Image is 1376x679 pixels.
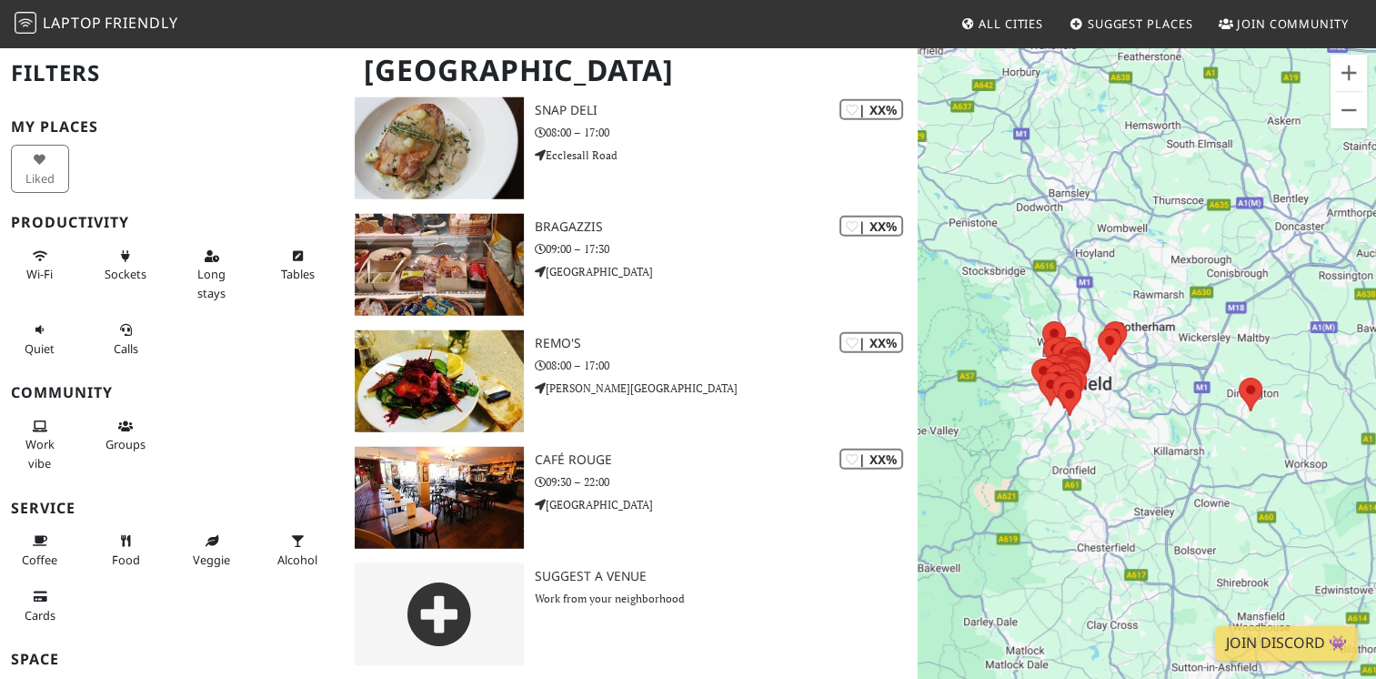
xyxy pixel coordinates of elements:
[11,384,333,401] h3: Community
[535,380,917,397] p: [PERSON_NAME][GEOGRAPHIC_DATA]
[97,526,156,574] button: Food
[355,563,524,665] img: gray-place-d2bdb4477600e061c01bd816cc0f2ef0cfcb1ca9e3ad78868dd16fb2af073a21.png
[11,651,333,668] h3: Space
[535,357,917,374] p: 08:00 – 17:00
[26,266,53,282] span: Stable Wi-Fi
[22,552,57,568] span: Coffee
[355,330,524,432] img: Remo's
[535,124,917,141] p: 08:00 – 17:00
[11,500,333,517] h3: Service
[105,436,146,452] span: Group tables
[281,266,315,282] span: Work-friendly tables
[1331,55,1367,91] button: Zoom in
[15,8,178,40] a: LaptopFriendly LaptopFriendly
[979,15,1043,32] span: All Cities
[535,240,917,258] p: 09:00 – 17:30
[105,266,146,282] span: Power sockets
[11,315,69,363] button: Quiet
[183,526,241,574] button: Veggie
[97,411,156,460] button: Groups
[535,473,917,491] p: 09:30 – 22:00
[535,219,917,235] h3: Bragazzis
[114,340,138,357] span: Video/audio calls
[355,447,524,549] img: Café Rouge
[839,449,903,470] div: | XX%
[15,12,36,34] img: LaptopFriendly
[1331,92,1367,128] button: Zoom out
[269,241,327,289] button: Tables
[11,241,69,289] button: Wi-Fi
[112,552,140,568] span: Food
[25,607,55,623] span: Credit cards
[839,332,903,353] div: | XX%
[344,330,917,432] a: Remo's | XX% Remo's 08:00 – 17:00 [PERSON_NAME][GEOGRAPHIC_DATA]
[1211,7,1356,40] a: Join Community
[1062,7,1200,40] a: Suggest Places
[197,266,226,300] span: Long stays
[25,340,55,357] span: Quiet
[183,241,241,308] button: Long stays
[269,526,327,574] button: Alcohol
[193,552,230,568] span: Veggie
[25,436,55,471] span: People working
[97,241,156,289] button: Sockets
[535,496,917,513] p: [GEOGRAPHIC_DATA]
[953,7,1050,40] a: All Cities
[355,214,524,316] img: Bragazzis
[535,590,917,607] p: Work from your neighborhood
[11,118,333,136] h3: My Places
[105,13,177,33] span: Friendly
[344,447,917,549] a: Café Rouge | XX% Café Rouge 09:30 – 22:00 [GEOGRAPHIC_DATA]
[11,526,69,574] button: Coffee
[344,214,917,316] a: Bragazzis | XX% Bragazzis 09:00 – 17:30 [GEOGRAPHIC_DATA]
[11,46,333,101] h2: Filters
[355,97,524,199] img: Snap Deli
[11,582,69,630] button: Cards
[839,216,903,237] div: | XX%
[344,563,917,665] a: Suggest a Venue Work from your neighborhood
[1088,15,1193,32] span: Suggest Places
[535,452,917,468] h3: Café Rouge
[344,97,917,199] a: Snap Deli | XX% Snap Deli 08:00 – 17:00 Ecclesall Road
[535,263,917,280] p: [GEOGRAPHIC_DATA]
[43,13,102,33] span: Laptop
[277,552,317,568] span: Alcohol
[11,411,69,478] button: Work vibe
[349,46,913,96] h1: [GEOGRAPHIC_DATA]
[1237,15,1349,32] span: Join Community
[535,147,917,164] p: Ecclesall Road
[11,214,333,231] h3: Productivity
[535,569,917,584] h3: Suggest a Venue
[535,336,917,351] h3: Remo's
[97,315,156,363] button: Calls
